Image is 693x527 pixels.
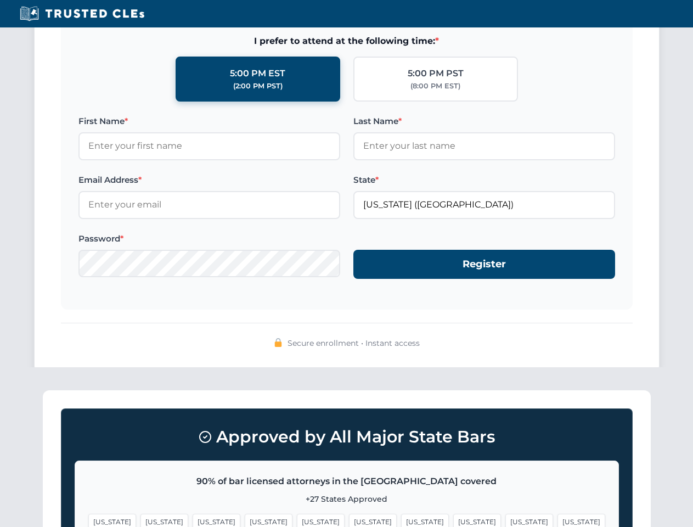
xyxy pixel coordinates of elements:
[78,132,340,160] input: Enter your first name
[233,81,283,92] div: (2:00 PM PST)
[16,5,148,22] img: Trusted CLEs
[78,173,340,187] label: Email Address
[288,337,420,349] span: Secure enrollment • Instant access
[88,493,605,505] p: +27 States Approved
[78,191,340,218] input: Enter your email
[410,81,460,92] div: (8:00 PM EST)
[353,250,615,279] button: Register
[353,173,615,187] label: State
[88,474,605,489] p: 90% of bar licensed attorneys in the [GEOGRAPHIC_DATA] covered
[353,191,615,218] input: Florida (FL)
[75,422,619,452] h3: Approved by All Major State Bars
[78,115,340,128] label: First Name
[78,34,615,48] span: I prefer to attend at the following time:
[78,232,340,245] label: Password
[408,66,464,81] div: 5:00 PM PST
[353,115,615,128] label: Last Name
[274,338,283,347] img: 🔒
[230,66,285,81] div: 5:00 PM EST
[353,132,615,160] input: Enter your last name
